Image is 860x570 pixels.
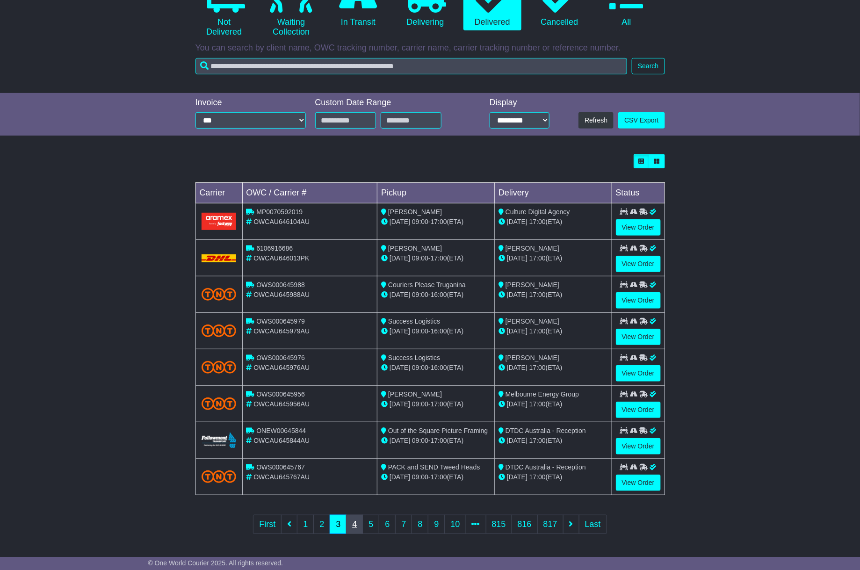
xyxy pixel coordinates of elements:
[507,327,528,335] span: [DATE]
[330,515,347,534] a: 3
[529,291,546,298] span: 17:00
[202,397,237,410] img: TNT_Domestic.png
[412,291,428,298] span: 09:00
[428,515,445,534] a: 9
[412,364,428,371] span: 09:00
[616,256,661,272] a: View Order
[529,400,546,408] span: 17:00
[362,515,379,534] a: 5
[253,515,282,534] a: First
[388,245,442,252] span: [PERSON_NAME]
[388,208,442,216] span: [PERSON_NAME]
[390,364,410,371] span: [DATE]
[379,515,396,534] a: 6
[506,281,559,289] span: [PERSON_NAME]
[381,436,491,446] div: - (ETA)
[253,437,310,444] span: OWCAU645844AU
[499,217,608,227] div: (ETA)
[256,245,293,252] span: 6106916686
[412,400,428,408] span: 09:00
[529,254,546,262] span: 17:00
[381,217,491,227] div: - (ETA)
[499,399,608,409] div: (ETA)
[507,400,528,408] span: [DATE]
[388,427,488,434] span: Out of the Square Picture Framing
[315,98,465,108] div: Custom Date Range
[148,559,283,567] span: © One World Courier 2025. All rights reserved.
[253,218,310,225] span: OWCAU646104AU
[256,317,305,325] span: OWS000645979
[507,218,528,225] span: [DATE]
[202,254,237,262] img: DHL.png
[506,390,579,398] span: Melbourne Energy Group
[499,253,608,263] div: (ETA)
[381,472,491,482] div: - (ETA)
[431,218,447,225] span: 17:00
[388,317,440,325] span: Success Logistics
[256,390,305,398] span: OWS000645956
[618,112,665,129] a: CSV Export
[612,183,665,203] td: Status
[388,463,480,471] span: PACK and SEND Tweed Heads
[202,213,237,230] img: Aramex.png
[507,437,528,444] span: [DATE]
[412,437,428,444] span: 09:00
[412,515,428,534] a: 8
[529,218,546,225] span: 17:00
[431,291,447,298] span: 16:00
[253,473,310,481] span: OWCAU645767AU
[412,254,428,262] span: 09:00
[390,218,410,225] span: [DATE]
[388,354,440,361] span: Success Logistics
[256,354,305,361] span: OWS000645976
[253,364,310,371] span: OWCAU645976AU
[507,254,528,262] span: [DATE]
[507,291,528,298] span: [DATE]
[195,98,306,108] div: Invoice
[632,58,665,74] button: Search
[388,281,466,289] span: Couriers Please Truganina
[579,515,607,534] a: Last
[195,183,242,203] td: Carrier
[499,472,608,482] div: (ETA)
[506,245,559,252] span: [PERSON_NAME]
[381,326,491,336] div: - (ETA)
[506,427,586,434] span: DTDC Australia - Reception
[616,402,661,418] a: View Order
[578,112,614,129] button: Refresh
[616,219,661,236] a: View Order
[499,363,608,373] div: (ETA)
[499,326,608,336] div: (ETA)
[202,361,237,374] img: TNT_Domestic.png
[390,473,410,481] span: [DATE]
[297,515,314,534] a: 1
[202,325,237,337] img: TNT_Domestic.png
[529,327,546,335] span: 17:00
[390,437,410,444] span: [DATE]
[490,98,550,108] div: Display
[616,292,661,309] a: View Order
[431,473,447,481] span: 17:00
[444,515,466,534] a: 10
[616,329,661,345] a: View Order
[507,364,528,371] span: [DATE]
[390,291,410,298] span: [DATE]
[390,400,410,408] span: [DATE]
[431,364,447,371] span: 16:00
[499,290,608,300] div: (ETA)
[412,218,428,225] span: 09:00
[616,438,661,455] a: View Order
[486,515,512,534] a: 815
[616,365,661,382] a: View Order
[512,515,538,534] a: 816
[499,436,608,446] div: (ETA)
[256,281,305,289] span: OWS000645988
[253,400,310,408] span: OWCAU645956AU
[253,327,310,335] span: OWCAU645979AU
[390,254,410,262] span: [DATE]
[253,254,309,262] span: OWCAU646013PK
[346,515,363,534] a: 4
[529,364,546,371] span: 17:00
[381,399,491,409] div: - (ETA)
[412,473,428,481] span: 09:00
